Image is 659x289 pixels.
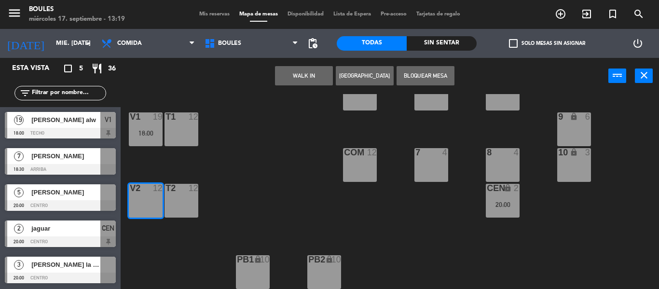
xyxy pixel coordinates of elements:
[14,151,24,161] span: 7
[189,112,198,121] div: 12
[14,115,24,125] span: 19
[108,63,116,74] span: 36
[509,39,518,48] span: check_box_outline_blank
[165,184,166,193] div: T2
[633,8,645,20] i: search
[612,69,623,81] i: power_input
[504,184,512,192] i: lock
[14,188,24,197] span: 5
[487,184,487,193] div: CEN
[14,224,24,234] span: 2
[153,112,163,121] div: 19
[600,6,626,22] span: Reserva especial
[31,88,106,98] input: Filtrar por nombre...
[487,148,487,157] div: 8
[153,184,163,193] div: 12
[585,148,591,157] div: 3
[7,6,22,20] i: menu
[548,6,574,22] span: RESERVAR MESA
[129,130,163,137] div: 18:00
[337,36,407,51] div: Todas
[31,115,100,125] span: [PERSON_NAME] alw
[555,8,566,20] i: add_circle_outline
[29,14,125,24] div: miércoles 17. septiembre - 13:19
[189,184,198,193] div: 12
[102,222,114,234] span: CEN
[607,8,618,20] i: turned_in_not
[486,201,520,208] div: 20:00
[117,40,142,47] span: Comida
[632,38,644,49] i: power_settings_new
[635,69,653,83] button: close
[581,8,592,20] i: exit_to_app
[165,112,166,121] div: T1
[514,184,520,193] div: 2
[570,148,578,156] i: lock
[336,66,394,85] button: [GEOGRAPHIC_DATA]
[397,66,454,85] button: Bloquear Mesa
[31,223,100,234] span: jaguar
[5,63,69,74] div: Esta vista
[514,148,520,157] div: 4
[570,112,578,121] i: lock
[79,63,83,74] span: 5
[325,255,333,263] i: lock
[31,260,100,270] span: [PERSON_NAME] la Gala
[14,260,24,270] span: 3
[82,38,94,49] i: arrow_drop_down
[638,69,650,81] i: close
[329,12,376,17] span: Lista de Espera
[31,151,100,161] span: [PERSON_NAME]
[376,12,412,17] span: Pre-acceso
[442,148,448,157] div: 4
[308,255,309,264] div: PB2
[415,148,416,157] div: 7
[608,69,626,83] button: power_input
[331,255,341,264] div: 10
[509,39,585,48] label: Solo mesas sin asignar
[91,63,103,74] i: restaurant
[7,6,22,24] button: menu
[574,6,600,22] span: WALK IN
[234,12,283,17] span: Mapa de mesas
[105,114,112,125] span: V1
[62,63,74,74] i: crop_square
[412,12,465,17] span: Tarjetas de regalo
[194,12,234,17] span: Mis reservas
[260,255,270,264] div: 10
[367,148,377,157] div: 12
[307,38,318,49] span: pending_actions
[283,12,329,17] span: Disponibilidad
[29,5,125,14] div: Boules
[218,40,241,47] span: Boules
[626,6,652,22] span: BUSCAR
[407,36,477,51] div: Sin sentar
[31,187,100,197] span: [PERSON_NAME]
[585,112,591,121] div: 6
[254,255,262,263] i: lock
[19,87,31,99] i: filter_list
[275,66,333,85] button: WALK IN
